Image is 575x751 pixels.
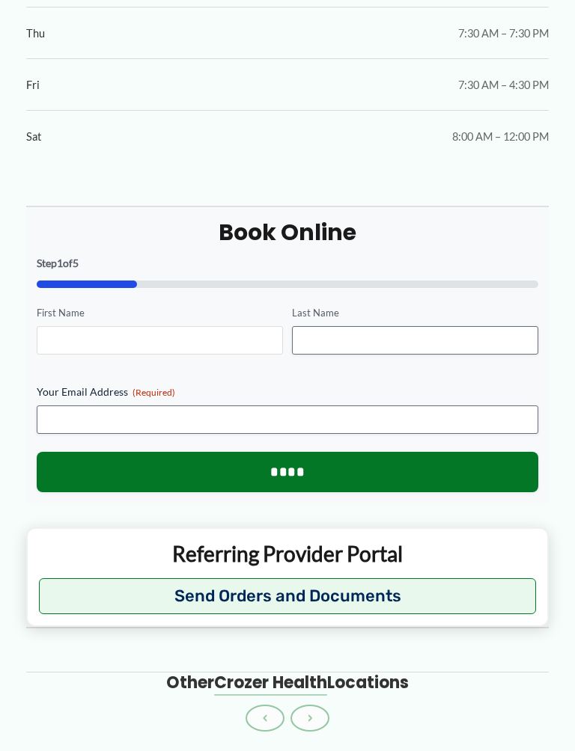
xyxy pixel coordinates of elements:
button: › [290,705,329,732]
span: Crozer Health [214,671,327,694]
span: Sat [26,126,41,147]
span: 7:30 AM – 4:30 PM [458,75,549,95]
button: ‹ [246,705,285,732]
span: Fri [26,75,40,95]
span: › [308,711,312,725]
span: 5 [73,257,79,269]
span: 1 [57,257,63,269]
span: Thu [26,23,45,43]
button: Send Orders and Documents [39,578,537,614]
h3: Other Locations [166,672,409,693]
label: Last Name [292,306,538,320]
span: ‹ [263,711,267,725]
label: Your Email Address [37,384,538,399]
p: Step of [37,258,538,269]
p: Referring Provider Portal [39,540,537,567]
span: (Required) [133,387,175,398]
span: 7:30 AM – 7:30 PM [458,23,549,43]
label: First Name [37,306,283,320]
h2: Book Online [37,218,538,247]
span: 8:00 AM – 12:00 PM [452,126,549,147]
